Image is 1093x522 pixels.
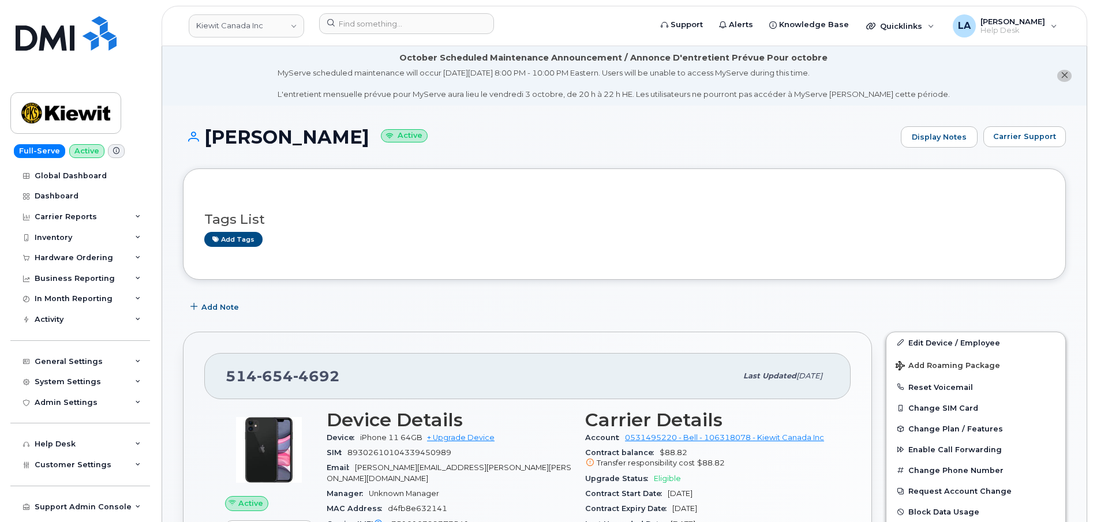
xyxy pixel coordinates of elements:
[204,212,1045,227] h3: Tags List
[226,367,340,385] span: 514
[672,504,697,513] span: [DATE]
[908,425,1003,433] span: Change Plan / Features
[585,474,654,483] span: Upgrade Status
[585,410,830,430] h3: Carrier Details
[1043,472,1084,513] iframe: Messenger Launcher
[585,504,672,513] span: Contract Expiry Date
[668,489,693,498] span: [DATE]
[886,332,1065,353] a: Edit Device / Employee
[886,480,1065,501] button: Request Account Change
[234,415,304,485] img: iPhone_11.jpg
[278,67,950,100] div: MyServe scheduled maintenance will occur [DATE][DATE] 8:00 PM - 10:00 PM Eastern. Users will be u...
[327,433,360,442] span: Device
[327,448,347,457] span: SIM
[327,410,571,430] h3: Device Details
[585,448,660,457] span: Contract balance
[369,489,439,498] span: Unknown Manager
[327,504,388,513] span: MAC Address
[886,460,1065,480] button: Change Phone Number
[347,448,451,457] span: 89302610104339450989
[399,52,828,64] div: October Scheduled Maintenance Announcement / Annonce D'entretient Prévue Pour octobre
[201,302,239,313] span: Add Note
[427,433,495,442] a: + Upgrade Device
[993,131,1056,142] span: Carrier Support
[886,377,1065,397] button: Reset Voicemail
[886,397,1065,418] button: Change SIM Card
[388,504,447,513] span: d4fb8e632141
[886,439,1065,460] button: Enable Call Forwarding
[360,433,422,442] span: iPhone 11 64GB
[327,463,355,472] span: Email
[585,448,830,469] span: $88.82
[327,489,369,498] span: Manager
[585,489,668,498] span: Contract Start Date
[183,297,249,318] button: Add Note
[886,501,1065,522] button: Block Data Usage
[183,127,895,147] h1: [PERSON_NAME]
[625,433,824,442] a: 0531495220 - Bell - 106318078 - Kiewit Canada Inc
[204,232,263,246] a: Add tags
[886,418,1065,439] button: Change Plan / Features
[896,361,1000,372] span: Add Roaming Package
[901,126,978,148] a: Display Notes
[238,498,263,509] span: Active
[697,459,725,467] span: $88.82
[886,353,1065,377] button: Add Roaming Package
[654,474,681,483] span: Eligible
[983,126,1066,147] button: Carrier Support
[381,129,428,142] small: Active
[257,367,293,385] span: 654
[743,371,796,380] span: Last updated
[1057,70,1072,82] button: close notification
[796,371,822,380] span: [DATE]
[327,463,571,482] span: [PERSON_NAME][EMAIL_ADDRESS][PERSON_NAME][PERSON_NAME][DOMAIN_NAME]
[293,367,340,385] span: 4692
[908,445,1002,454] span: Enable Call Forwarding
[597,459,695,467] span: Transfer responsibility cost
[585,433,625,442] span: Account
